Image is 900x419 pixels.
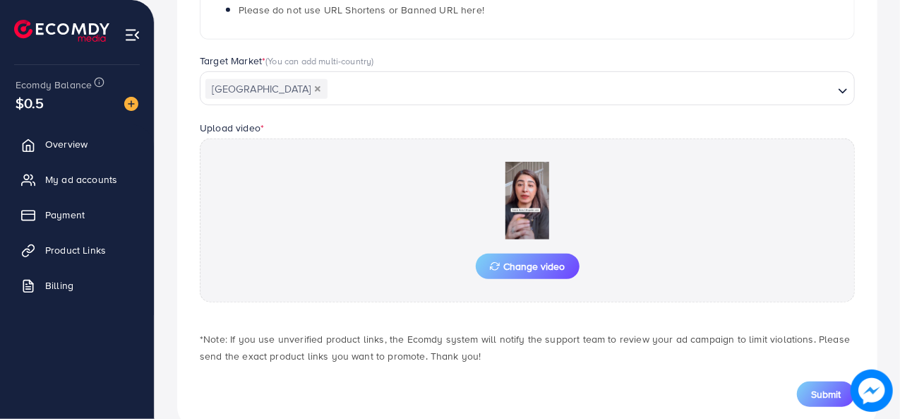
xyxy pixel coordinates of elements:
[797,382,855,407] button: Submit
[45,278,73,293] span: Billing
[851,370,893,412] img: image
[329,78,832,100] input: Search for option
[124,97,138,111] img: image
[45,137,88,151] span: Overview
[457,162,598,240] img: Preview Image
[45,208,85,222] span: Payment
[490,261,565,271] span: Change video
[200,54,374,68] label: Target Market
[11,165,143,194] a: My ad accounts
[11,201,143,229] a: Payment
[476,254,580,279] button: Change video
[200,331,855,365] p: *Note: If you use unverified product links, the Ecomdy system will notify the support team to rev...
[11,271,143,300] a: Billing
[239,3,484,17] span: Please do not use URL Shortens or Banned URL here!
[11,130,143,158] a: Overview
[811,387,841,401] span: Submit
[265,54,373,67] span: (You can add multi-country)
[124,27,140,43] img: menu
[314,85,321,93] button: Deselect Pakistan
[205,79,328,99] span: [GEOGRAPHIC_DATA]
[45,243,106,257] span: Product Links
[16,78,92,92] span: Ecomdy Balance
[16,93,44,113] span: $0.5
[11,236,143,264] a: Product Links
[14,20,109,42] img: logo
[45,172,117,187] span: My ad accounts
[200,71,855,105] div: Search for option
[200,121,264,135] label: Upload video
